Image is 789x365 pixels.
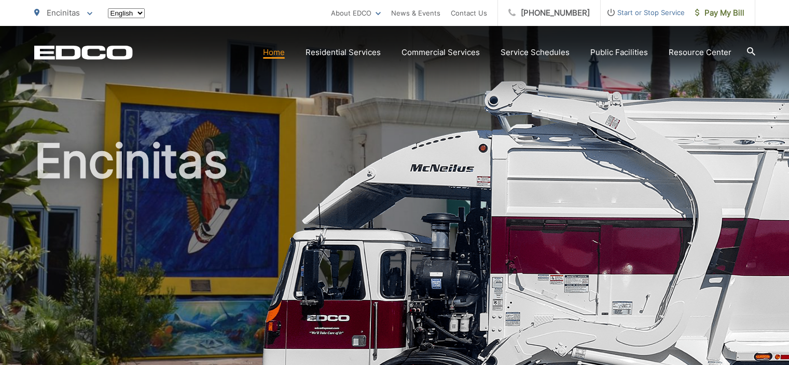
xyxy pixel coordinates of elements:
select: Select a language [108,8,145,18]
span: Pay My Bill [695,7,744,19]
a: Resource Center [669,46,731,59]
a: EDCD logo. Return to the homepage. [34,45,133,60]
a: News & Events [391,7,440,19]
a: Service Schedules [501,46,570,59]
span: Encinitas [47,8,80,18]
a: Home [263,46,285,59]
a: Commercial Services [402,46,480,59]
a: Residential Services [306,46,381,59]
a: Contact Us [451,7,487,19]
a: About EDCO [331,7,381,19]
a: Public Facilities [590,46,648,59]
